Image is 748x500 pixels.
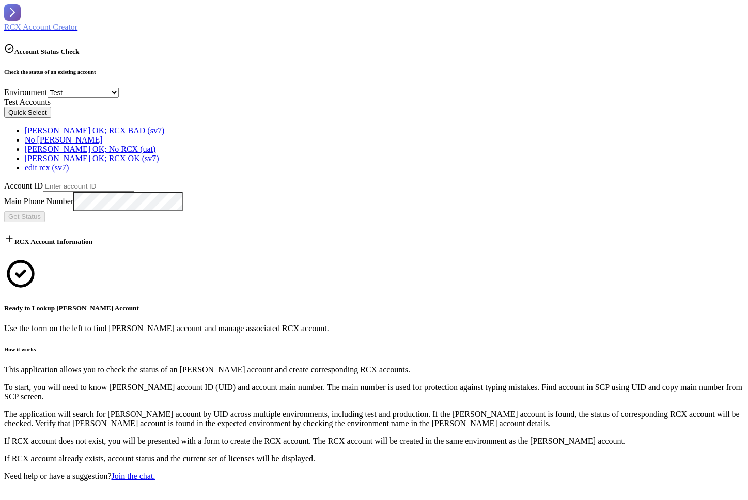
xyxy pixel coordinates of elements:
p: To start, you will need to know [PERSON_NAME] account ID (UID) and account main number. The main ... [4,383,744,401]
h5: Ready to Lookup [PERSON_NAME] Account [4,304,744,312]
label: Account ID [4,181,43,190]
button: Quick Select [4,107,51,118]
span: Get Status [8,213,41,221]
h6: How it works [4,346,744,352]
p: This application allows you to check the status of an [PERSON_NAME] account and create correspond... [4,365,744,374]
p: The application will search for [PERSON_NAME] account by UID across multiple environments, includ... [4,410,744,428]
h6: Check the status of an existing account [4,69,744,75]
a: [PERSON_NAME] OK; RCX OK (sv7) [25,154,744,163]
label: Environment [4,88,48,97]
label: Main Phone Number [4,197,73,206]
a: edit rcx (sv7) [25,163,744,173]
p: Need help or have a suggestion? [4,472,744,481]
p: Use the form on the left to find [PERSON_NAME] account and manage associated RCX account. [4,324,744,333]
span: RCX Account Creator [4,23,77,32]
h5: RCX Account Information [4,233,744,246]
a: [PERSON_NAME] OK; RCX BAD (sv7) [25,126,744,135]
a: RCX Account Creator [4,4,744,32]
p: If RCX account already exists, account status and the current set of licenses will be displayed. [4,454,744,463]
h5: Account Status Check [4,43,744,56]
p: If RCX account does not exist, you will be presented with a form to create the RCX account. The R... [4,436,744,446]
a: [PERSON_NAME] OK; No RCX (uat) [25,145,744,154]
button: Get Status [4,211,45,222]
input: Enter account ID [43,181,134,192]
a: No [PERSON_NAME] [25,135,744,145]
a: Join the chat. [111,472,155,480]
label: Test Accounts [4,98,51,106]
